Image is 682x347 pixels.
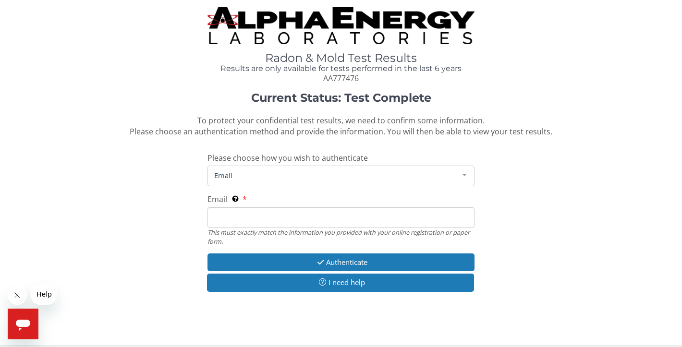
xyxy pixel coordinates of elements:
[31,284,57,305] iframe: Message from company
[130,115,552,137] span: To protect your confidential test results, we need to confirm some information. Please choose an ...
[212,170,455,180] span: Email
[207,153,368,163] span: Please choose how you wish to authenticate
[207,64,475,73] h4: Results are only available for tests performed in the last 6 years
[207,253,475,271] button: Authenticate
[207,7,475,44] img: TightCrop.jpg
[207,194,227,204] span: Email
[251,91,431,105] strong: Current Status: Test Complete
[207,52,475,64] h1: Radon & Mold Test Results
[207,274,474,291] button: I need help
[323,73,359,84] span: AA777476
[8,309,38,339] iframe: Button to launch messaging window
[8,286,27,305] iframe: Close message
[207,228,475,246] div: This must exactly match the information you provided with your online registration or paper form.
